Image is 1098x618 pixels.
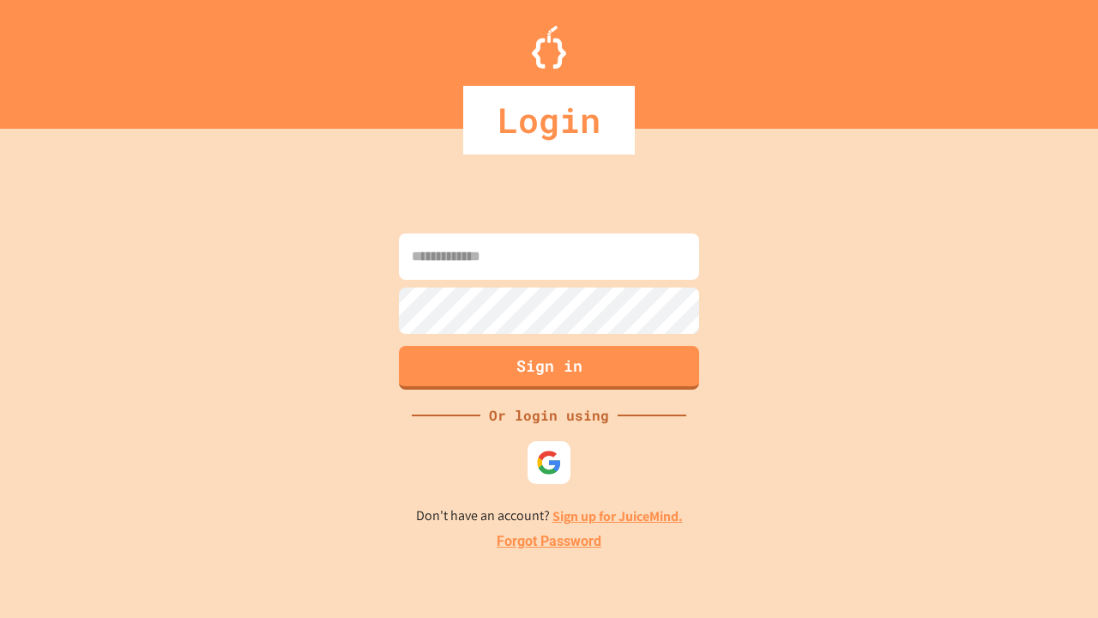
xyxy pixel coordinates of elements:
[536,450,562,476] img: google-icon.svg
[497,531,601,552] a: Forgot Password
[399,346,699,390] button: Sign in
[532,26,566,69] img: Logo.svg
[552,507,683,525] a: Sign up for JuiceMind.
[416,506,683,527] p: Don't have an account?
[463,86,635,154] div: Login
[1026,549,1081,601] iframe: chat widget
[956,475,1081,548] iframe: chat widget
[480,405,618,426] div: Or login using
